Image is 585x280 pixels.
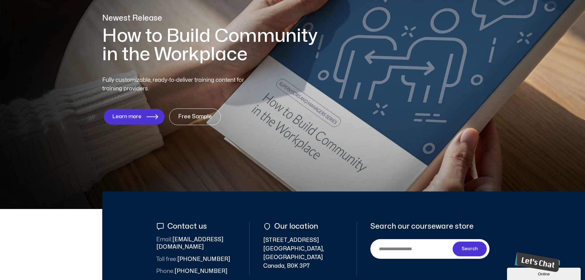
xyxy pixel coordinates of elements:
[2,2,50,22] img: Chat attention grabber
[156,257,177,262] span: Toll free:
[156,236,236,251] span: [EMAIL_ADDRESS][DOMAIN_NAME]
[370,222,474,231] span: Search our courseware store
[166,222,207,231] span: Contact us
[156,256,230,263] span: [PHONE_NUMBER]
[102,76,255,93] p: Fully customizable, ready-to-deliver training content for training providers.
[512,250,560,274] iframe: chat widget
[507,266,582,280] iframe: chat widget
[178,114,212,120] span: Free Sample
[156,237,172,242] span: Email:
[112,114,141,120] span: Learn more
[102,27,326,64] h1: How to Build Community in the Workplace
[156,268,227,275] span: [PHONE_NUMBER]
[169,108,221,125] a: Free Sample
[102,13,326,24] p: Newest Release
[104,109,164,124] a: Learn more
[453,242,487,256] button: Search
[156,269,174,274] span: Phone:
[462,245,478,253] span: Search
[273,222,318,231] span: Our location
[263,236,343,270] span: [STREET_ADDRESS] [GEOGRAPHIC_DATA], [GEOGRAPHIC_DATA] Canada, B0K 3P7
